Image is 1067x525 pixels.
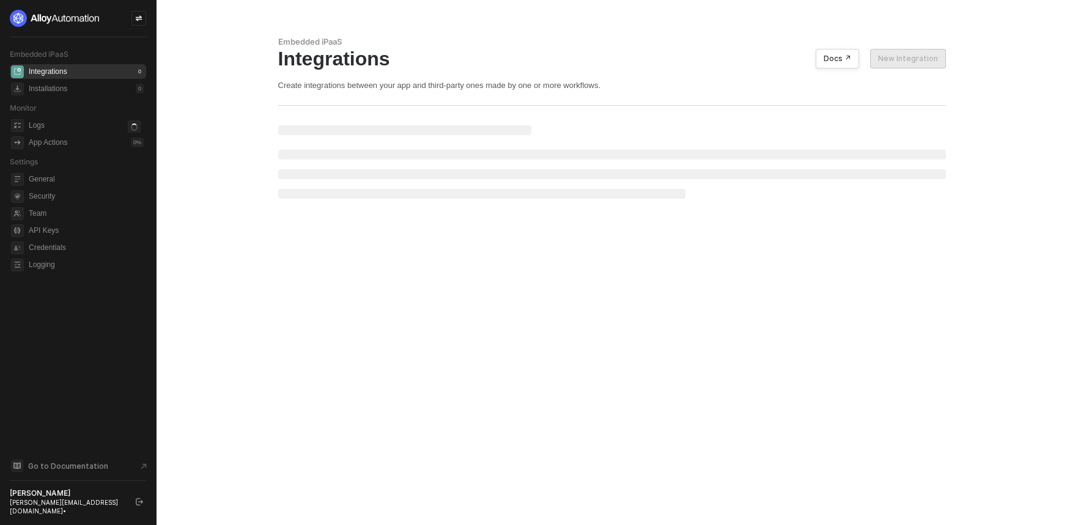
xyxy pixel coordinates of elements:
div: App Actions [29,138,67,148]
a: logo [10,10,146,27]
div: Installations [29,84,67,94]
div: [PERSON_NAME][EMAIL_ADDRESS][DOMAIN_NAME] • [10,498,125,515]
span: Team [29,206,144,221]
img: logo [10,10,100,27]
span: icon-swap [135,15,142,22]
span: Security [29,189,144,204]
span: Settings [10,157,38,166]
span: api-key [11,224,24,237]
span: documentation [11,460,23,472]
span: icon-app-actions [11,136,24,149]
span: security [11,190,24,203]
span: logging [11,259,24,271]
span: Go to Documentation [28,461,108,471]
div: Embedded iPaaS [278,37,946,47]
div: 0 [136,84,144,94]
div: Logs [29,120,45,131]
div: 0 [136,67,144,76]
span: Embedded iPaaS [10,50,68,59]
span: icon-loader [128,120,141,133]
button: Docs ↗ [816,49,859,68]
div: Docs ↗ [824,54,851,64]
a: Knowledge Base [10,458,147,473]
span: Monitor [10,103,37,112]
div: Integrations [29,67,67,77]
span: installations [11,83,24,95]
span: API Keys [29,223,144,238]
span: document-arrow [138,460,150,472]
div: [PERSON_NAME] [10,488,125,498]
span: General [29,172,144,186]
div: 0 % [131,138,144,147]
span: general [11,173,24,186]
span: team [11,207,24,220]
span: credentials [11,241,24,254]
div: Create integrations between your app and third-party ones made by one or more workflows. [278,80,946,90]
span: Credentials [29,240,144,255]
span: icon-logs [11,119,24,132]
span: Logging [29,257,144,272]
span: integrations [11,65,24,78]
button: New Integration [870,49,946,68]
span: logout [136,498,143,505]
div: Integrations [278,47,946,70]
